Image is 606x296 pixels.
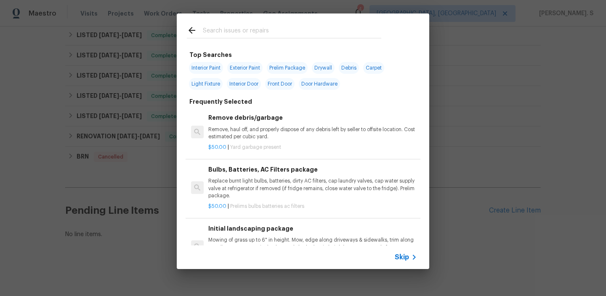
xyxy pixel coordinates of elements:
[208,165,417,174] h6: Bulbs, Batteries, AC Filters package
[395,253,409,261] span: Skip
[208,113,417,122] h6: Remove debris/garbage
[208,145,226,150] span: $50.00
[265,78,295,90] span: Front Door
[208,237,417,258] p: Mowing of grass up to 6" in height. Mow, edge along driveways & sidewalks, trim along standing st...
[208,203,417,210] p: |
[299,78,340,90] span: Door Hardware
[189,78,223,90] span: Light Fixture
[189,97,252,106] h6: Frequently Selected
[208,224,417,233] h6: Initial landscaping package
[203,25,381,38] input: Search issues or repairs
[227,78,261,90] span: Interior Door
[189,50,232,59] h6: Top Searches
[267,62,308,74] span: Prelim Package
[230,204,304,209] span: Prelims bulbs batteries ac filters
[189,62,223,74] span: Interior Paint
[230,145,281,150] span: Yard garbage present
[227,62,263,74] span: Exterior Paint
[339,62,359,74] span: Debris
[208,204,226,209] span: $50.00
[208,126,417,140] p: Remove, haul off, and properly dispose of any debris left by seller to offsite location. Cost est...
[312,62,335,74] span: Drywall
[363,62,384,74] span: Carpet
[208,178,417,199] p: Replace burnt light bulbs, batteries, dirty AC filters, cap laundry valves, cap water supply valv...
[208,144,417,151] p: |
